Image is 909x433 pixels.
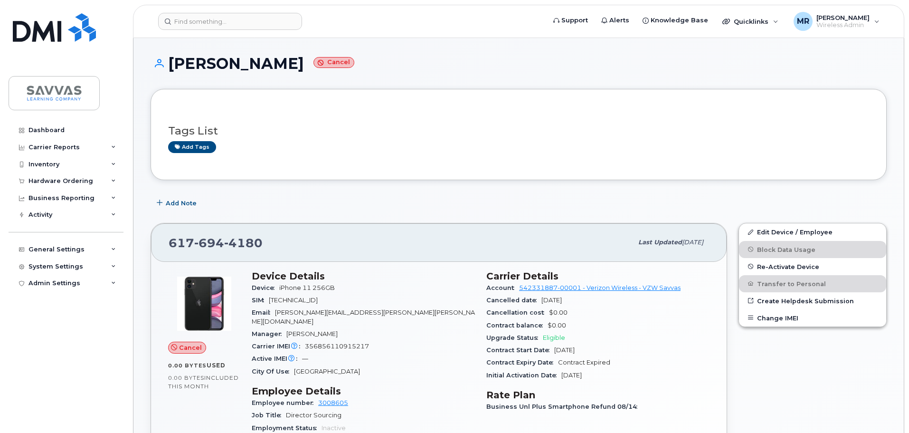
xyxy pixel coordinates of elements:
span: iPhone 11 256GB [279,284,335,291]
img: iPhone_11.jpg [176,275,233,332]
span: Contract balance [486,322,548,329]
span: Cancelled date [486,297,541,304]
span: [DATE] [682,239,703,246]
span: [DATE] [554,346,575,354]
h3: Device Details [252,270,475,282]
span: Account [486,284,519,291]
span: City Of Use [252,368,294,375]
span: [PERSON_NAME] [286,330,338,337]
span: [PERSON_NAME][EMAIL_ADDRESS][PERSON_NAME][PERSON_NAME][DOMAIN_NAME] [252,309,475,325]
span: Manager [252,330,286,337]
span: Last updated [638,239,682,246]
span: 0.00 Bytes [168,362,207,369]
h3: Carrier Details [486,270,710,282]
h3: Rate Plan [486,389,710,401]
iframe: Messenger Launcher [868,392,902,426]
span: Cancel [179,343,202,352]
span: $0.00 [549,309,568,316]
span: 356856110915217 [305,343,369,350]
span: Eligible [543,334,565,341]
span: 694 [194,236,224,250]
span: Contract Start Date [486,346,554,354]
span: [DATE] [561,372,582,379]
span: [GEOGRAPHIC_DATA] [294,368,360,375]
span: Add Note [166,199,197,208]
span: Carrier IMEI [252,343,305,350]
span: Employment Status [252,424,322,432]
span: [TECHNICAL_ID] [269,297,318,304]
span: Business Unl Plus Smartphone Refund 08/14 [486,403,642,410]
button: Change IMEI [739,309,886,327]
h3: Tags List [168,125,869,137]
button: Re-Activate Device [739,258,886,275]
span: included this month [168,374,239,390]
span: Device [252,284,279,291]
span: Upgrade Status [486,334,543,341]
button: Block Data Usage [739,241,886,258]
span: Re-Activate Device [757,263,819,270]
a: 3008605 [318,399,348,406]
a: Add tags [168,141,216,153]
span: 617 [169,236,263,250]
span: [DATE] [541,297,562,304]
span: Job Title [252,412,286,419]
a: 542331887-00001 - Verizon Wireless - VZW Savvas [519,284,681,291]
span: Contract Expiry Date [486,359,558,366]
span: Contract Expired [558,359,610,366]
span: Email [252,309,275,316]
span: 0.00 Bytes [168,375,204,381]
a: Edit Device / Employee [739,223,886,241]
a: Create Helpdesk Submission [739,292,886,309]
span: Inactive [322,424,346,432]
small: Cancel [313,57,354,68]
span: $0.00 [548,322,566,329]
button: Transfer to Personal [739,275,886,292]
span: Active IMEI [252,355,302,362]
button: Add Note [151,194,205,212]
h1: [PERSON_NAME] [151,55,887,72]
span: Director Sourcing [286,412,341,419]
span: — [302,355,308,362]
span: used [207,362,226,369]
h3: Employee Details [252,385,475,397]
span: SIM [252,297,269,304]
span: Initial Activation Date [486,372,561,379]
span: 4180 [224,236,263,250]
span: Employee number [252,399,318,406]
span: Cancellation cost [486,309,549,316]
